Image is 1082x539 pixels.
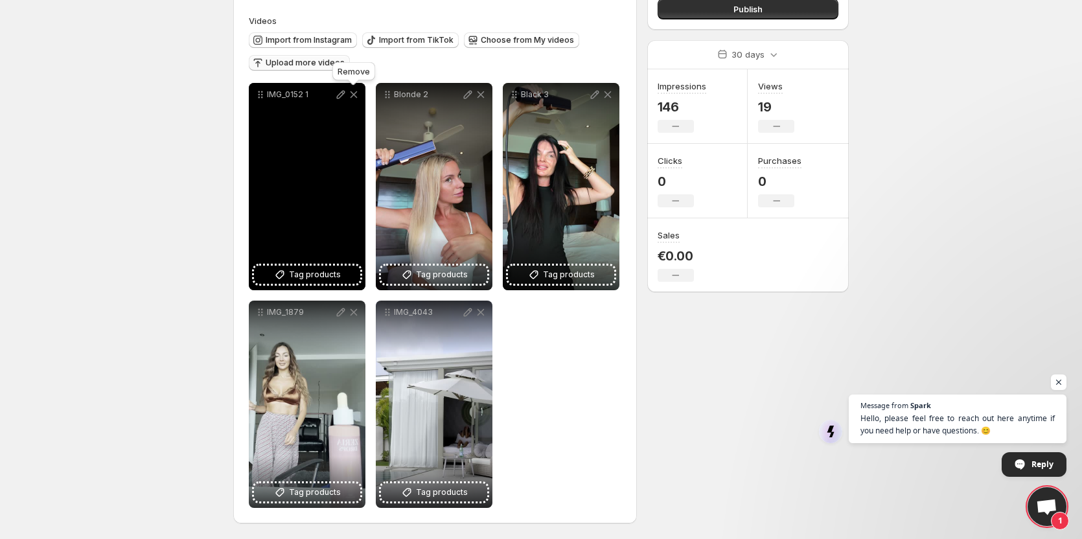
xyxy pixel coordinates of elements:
span: Videos [249,16,277,26]
span: Message from [860,402,908,409]
button: Tag products [254,483,360,501]
span: Choose from My videos [481,35,574,45]
span: 1 [1051,512,1069,530]
h3: Views [758,80,783,93]
div: Blonde 2Tag products [376,83,492,290]
p: IMG_0152 1 [267,89,334,100]
span: Spark [910,402,931,409]
div: Black 3Tag products [503,83,619,290]
h3: Impressions [658,80,706,93]
p: 30 days [731,48,765,61]
p: Blonde 2 [394,89,461,100]
span: Import from TikTok [379,35,454,45]
p: 0 [758,174,801,189]
span: Tag products [289,268,341,281]
div: IMG_1879Tag products [249,301,365,508]
span: Publish [733,3,763,16]
button: Tag products [254,266,360,284]
span: Reply [1031,453,1053,476]
button: Tag products [508,266,614,284]
p: 19 [758,99,794,115]
h3: Purchases [758,154,801,167]
button: Upload more videos [249,55,350,71]
p: 146 [658,99,706,115]
button: Choose from My videos [464,32,579,48]
span: Upload more videos [266,58,345,68]
div: IMG_0152 1Tag products [249,83,365,290]
p: 0 [658,174,694,189]
p: €0.00 [658,248,694,264]
p: IMG_4043 [394,307,461,317]
button: Tag products [381,266,487,284]
button: Tag products [381,483,487,501]
h3: Clicks [658,154,682,167]
p: IMG_1879 [267,307,334,317]
h3: Sales [658,229,680,242]
span: Tag products [543,268,595,281]
div: Open chat [1028,487,1066,526]
button: Import from Instagram [249,32,357,48]
div: IMG_4043Tag products [376,301,492,508]
span: Tag products [416,268,468,281]
span: Tag products [289,486,341,499]
span: Hello, please feel free to reach out here anytime if you need help or have questions. 😊 [860,412,1055,437]
span: Tag products [416,486,468,499]
button: Import from TikTok [362,32,459,48]
span: Import from Instagram [266,35,352,45]
p: Black 3 [521,89,588,100]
